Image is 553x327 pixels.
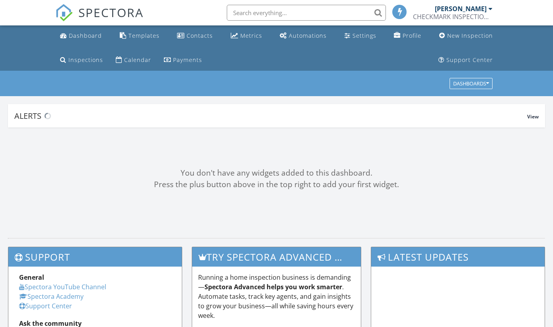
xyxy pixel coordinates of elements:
[527,113,539,120] span: View
[228,29,265,43] a: Metrics
[446,56,493,64] div: Support Center
[450,78,493,89] button: Dashboards
[240,32,262,39] div: Metrics
[192,247,361,267] h3: Try spectora advanced [DATE]
[161,53,205,68] a: Payments
[129,32,160,39] div: Templates
[453,81,489,87] div: Dashboards
[124,56,151,64] div: Calendar
[8,247,182,267] h3: Support
[227,5,386,21] input: Search everything...
[173,56,202,64] div: Payments
[8,179,545,190] div: Press the plus button above in the top right to add your first widget.
[57,29,105,43] a: Dashboard
[341,29,380,43] a: Settings
[14,110,527,121] div: Alerts
[78,4,144,21] span: SPECTORA
[436,29,496,43] a: New Inspection
[289,32,327,39] div: Automations
[352,32,376,39] div: Settings
[19,273,44,282] strong: General
[113,53,154,68] a: Calendar
[391,29,424,43] a: Company Profile
[55,4,73,21] img: The Best Home Inspection Software - Spectora
[19,292,84,301] a: Spectora Academy
[19,282,106,291] a: Spectora YouTube Channel
[68,56,103,64] div: Inspections
[55,11,144,27] a: SPECTORA
[435,5,487,13] div: [PERSON_NAME]
[403,32,421,39] div: Profile
[57,53,106,68] a: Inspections
[276,29,330,43] a: Automations (Basic)
[69,32,102,39] div: Dashboard
[413,13,493,21] div: CHECKMARK INSPECTIONS INC
[371,247,545,267] h3: Latest Updates
[117,29,163,43] a: Templates
[447,32,493,39] div: New Inspection
[204,282,342,291] strong: Spectora Advanced helps you work smarter
[174,29,216,43] a: Contacts
[435,53,496,68] a: Support Center
[19,302,72,310] a: Support Center
[8,167,545,179] div: You don't have any widgets added to this dashboard.
[198,273,355,320] p: Running a home inspection business is demanding— . Automate tasks, track key agents, and gain ins...
[187,32,213,39] div: Contacts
